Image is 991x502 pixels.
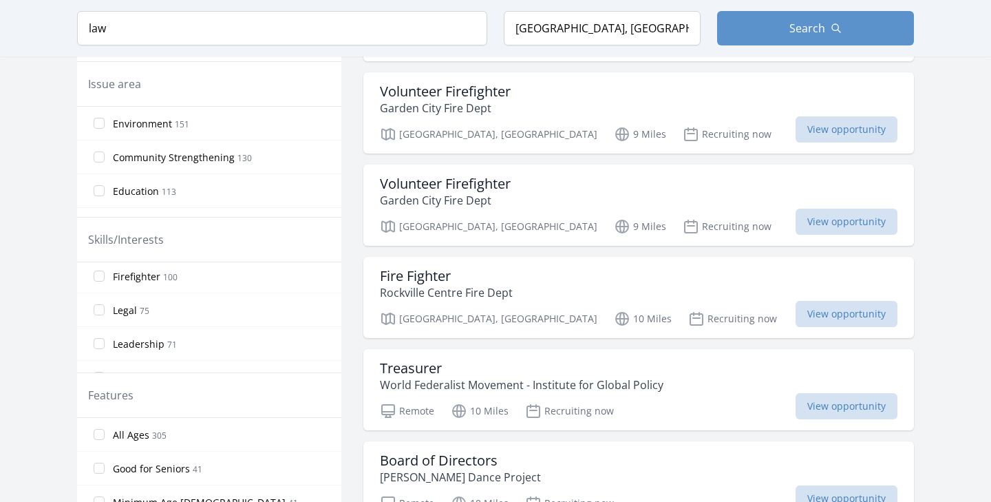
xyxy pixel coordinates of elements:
[113,185,159,198] span: Education
[380,126,597,143] p: [GEOGRAPHIC_DATA], [GEOGRAPHIC_DATA]
[683,126,771,143] p: Recruiting now
[614,311,672,327] p: 10 Miles
[525,403,614,419] p: Recruiting now
[451,403,509,419] p: 10 Miles
[380,403,434,419] p: Remote
[140,305,149,317] span: 75
[363,165,914,246] a: Volunteer Firefighter Garden City Fire Dept [GEOGRAPHIC_DATA], [GEOGRAPHIC_DATA] 9 Miles Recruiti...
[162,186,176,198] span: 113
[363,72,914,154] a: Volunteer Firefighter Garden City Fire Dept [GEOGRAPHIC_DATA], [GEOGRAPHIC_DATA] 9 Miles Recruiti...
[94,118,105,129] input: Environment 151
[94,185,105,196] input: Education 113
[94,372,105,383] input: Marketing 62
[380,469,541,485] p: [PERSON_NAME] Dance Project
[94,429,105,440] input: All Ages 305
[363,349,914,430] a: Treasurer World Federalist Movement - Institute for Global Policy Remote 10 Miles Recruiting now ...
[152,430,167,441] span: 305
[113,462,190,476] span: Good for Seniors
[88,231,164,248] legend: Skills/Interests
[363,257,914,338] a: Fire Fighter Rockville Centre Fire Dept [GEOGRAPHIC_DATA], [GEOGRAPHIC_DATA] 10 Miles Recruiting ...
[94,304,105,315] input: Legal 75
[380,268,513,284] h3: Fire Fighter
[380,360,663,377] h3: Treasurer
[94,463,105,474] input: Good for Seniors 41
[796,301,897,327] span: View opportunity
[380,83,511,100] h3: Volunteer Firefighter
[614,126,666,143] p: 9 Miles
[504,11,701,45] input: Location
[113,304,137,317] span: Legal
[193,463,202,475] span: 41
[683,218,771,235] p: Recruiting now
[88,387,134,404] legend: Features
[113,371,160,385] span: Marketing
[789,20,825,36] span: Search
[380,452,541,469] h3: Board of Directors
[77,11,487,45] input: Keyword
[614,218,666,235] p: 9 Miles
[94,338,105,349] input: Leadership 71
[175,118,189,130] span: 151
[380,100,511,116] p: Garden City Fire Dept
[88,76,141,92] legend: Issue area
[380,176,511,192] h3: Volunteer Firefighter
[380,311,597,327] p: [GEOGRAPHIC_DATA], [GEOGRAPHIC_DATA]
[688,311,777,327] p: Recruiting now
[163,271,178,283] span: 100
[94,271,105,282] input: Firefighter 100
[94,151,105,163] input: Community Strengthening 130
[113,151,235,165] span: Community Strengthening
[237,152,252,164] span: 130
[113,270,160,284] span: Firefighter
[380,218,597,235] p: [GEOGRAPHIC_DATA], [GEOGRAPHIC_DATA]
[380,192,511,209] p: Garden City Fire Dept
[796,116,897,143] span: View opportunity
[167,339,177,351] span: 71
[380,284,513,301] p: Rockville Centre Fire Dept
[113,117,172,131] span: Environment
[113,428,149,442] span: All Ages
[113,337,164,351] span: Leadership
[796,393,897,419] span: View opportunity
[796,209,897,235] span: View opportunity
[380,377,663,393] p: World Federalist Movement - Institute for Global Policy
[717,11,914,45] button: Search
